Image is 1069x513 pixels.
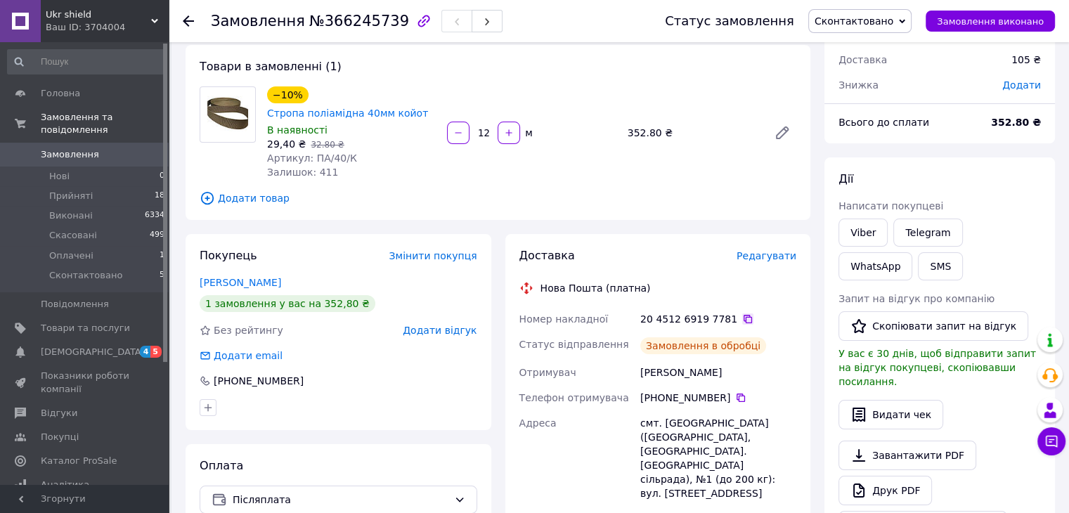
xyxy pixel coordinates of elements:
span: 29,40 ₴ [267,138,306,150]
div: [PERSON_NAME] [637,360,799,385]
span: Прийняті [49,190,93,202]
span: Замовлення [211,13,305,30]
a: Telegram [893,219,962,247]
span: Написати покупцеві [838,200,943,212]
div: Додати email [198,349,284,363]
div: 20 4512 6919 7781 [640,312,796,326]
span: Редагувати [737,250,796,261]
a: [PERSON_NAME] [200,277,281,288]
span: Запит на відгук про компанію [838,293,995,304]
span: У вас є 30 днів, щоб відправити запит на відгук покупцеві, скопіювавши посилання. [838,348,1036,387]
span: [DEMOGRAPHIC_DATA] [41,346,145,358]
a: Редагувати [768,119,796,147]
span: Номер накладної [519,313,609,325]
span: Ukr shield [46,8,151,21]
span: Головна [41,87,80,100]
span: Доставка [519,249,575,262]
div: 352.80 ₴ [622,123,763,143]
span: Додати товар [200,190,796,206]
button: Замовлення виконано [926,11,1055,32]
a: Стропа поліамідна 40мм койот [267,108,428,119]
span: Товари в замовленні (1) [200,60,342,73]
span: Післяплата [233,492,448,507]
span: Виконані [49,209,93,222]
a: Друк PDF [838,476,932,505]
a: Завантажити PDF [838,441,976,470]
span: Замовлення та повідомлення [41,111,169,136]
span: Додати [1002,79,1041,91]
div: −10% [267,86,309,103]
span: Товари та послуги [41,322,130,335]
div: Статус замовлення [665,14,794,28]
span: Артикул: ПА/40/К [267,152,357,164]
span: 5 [160,269,164,282]
span: Статус відправлення [519,339,629,350]
div: Повернутися назад [183,14,194,28]
span: Показники роботи компанії [41,370,130,395]
span: Повідомлення [41,298,109,311]
span: №366245739 [309,13,409,30]
span: Дії [838,172,853,186]
button: Скопіювати запит на відгук [838,311,1028,341]
span: Замовлення виконано [937,16,1044,27]
button: Видати чек [838,400,943,429]
span: Адреса [519,417,557,429]
span: Сконтактовано [49,269,122,282]
span: 32.80 ₴ [311,140,344,150]
span: Без рейтингу [214,325,283,336]
div: 105 ₴ [1003,44,1049,75]
span: 6334 [145,209,164,222]
span: 5 [150,346,162,358]
span: Скасовані [49,229,97,242]
div: м [521,126,533,140]
div: Замовлення в обробці [640,337,766,354]
span: Аналітика [41,479,89,491]
span: Оплачені [49,249,93,262]
div: [PHONE_NUMBER] [212,374,305,388]
span: Отримувач [519,367,576,378]
span: 4 [140,346,151,358]
span: Залишок: 411 [267,167,338,178]
span: Сконтактовано [815,15,893,27]
a: WhatsApp [838,252,912,280]
img: Стропа поліамідна 40мм койот [207,87,249,142]
span: Відгуки [41,407,77,420]
div: смт. [GEOGRAPHIC_DATA] ([GEOGRAPHIC_DATA], [GEOGRAPHIC_DATA]. [GEOGRAPHIC_DATA] сільрада), №1 (до... [637,410,799,506]
span: Замовлення [41,148,99,161]
b: 352.80 ₴ [991,117,1041,128]
span: Доставка [838,54,887,65]
span: Додати відгук [403,325,477,336]
span: 499 [150,229,164,242]
span: Оплата [200,459,243,472]
span: 0 [160,170,164,183]
span: Нові [49,170,70,183]
button: Чат з покупцем [1037,427,1065,455]
button: SMS [918,252,963,280]
span: Знижка [838,79,879,91]
span: Покупець [200,249,257,262]
div: Нова Пошта (платна) [537,281,654,295]
div: 1 замовлення у вас на 352,80 ₴ [200,295,375,312]
div: Додати email [212,349,284,363]
span: В наявності [267,124,328,136]
span: Каталог ProSale [41,455,117,467]
div: [PHONE_NUMBER] [640,391,796,405]
span: Телефон отримувача [519,392,629,403]
input: Пошук [7,49,166,74]
span: 18 [155,190,164,202]
a: Viber [838,219,888,247]
span: Покупці [41,431,79,443]
span: 1 [160,249,164,262]
div: Ваш ID: 3704004 [46,21,169,34]
span: Всього до сплати [838,117,929,128]
span: Змінити покупця [389,250,477,261]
